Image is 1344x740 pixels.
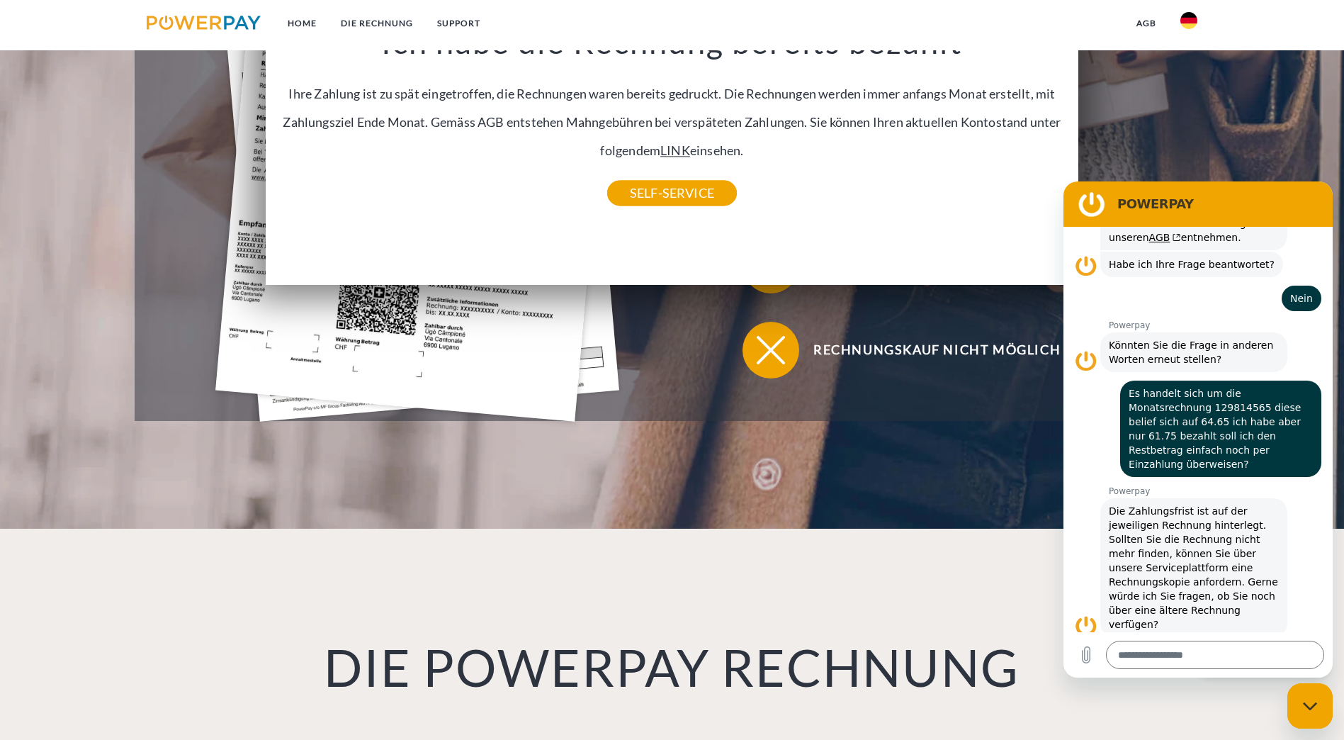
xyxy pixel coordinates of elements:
[276,11,329,36] a: Home
[607,181,737,206] a: SELF-SERVICE
[763,322,1110,379] span: Rechnungskauf nicht möglich
[1287,683,1333,729] iframe: Schaltfläche zum Öffnen des Messaging-Fensters; Konversation läuft
[660,143,690,159] a: LINK
[425,11,492,36] a: SUPPORT
[1063,181,1333,678] iframe: Messaging-Fenster
[1180,12,1197,29] img: de
[742,322,1111,379] button: Rechnungskauf nicht möglich
[753,332,789,368] img: qb_close.svg
[1124,11,1168,36] a: agb
[278,22,1066,193] div: Ihre Zahlung ist zu spät eingetroffen, die Rechnungen waren bereits gedruckt. Die Rechnungen werd...
[329,11,425,36] a: DIE RECHNUNG
[176,635,1169,699] h1: DIE POWERPAY RECHNUNG
[147,16,261,30] img: logo-powerpay.svg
